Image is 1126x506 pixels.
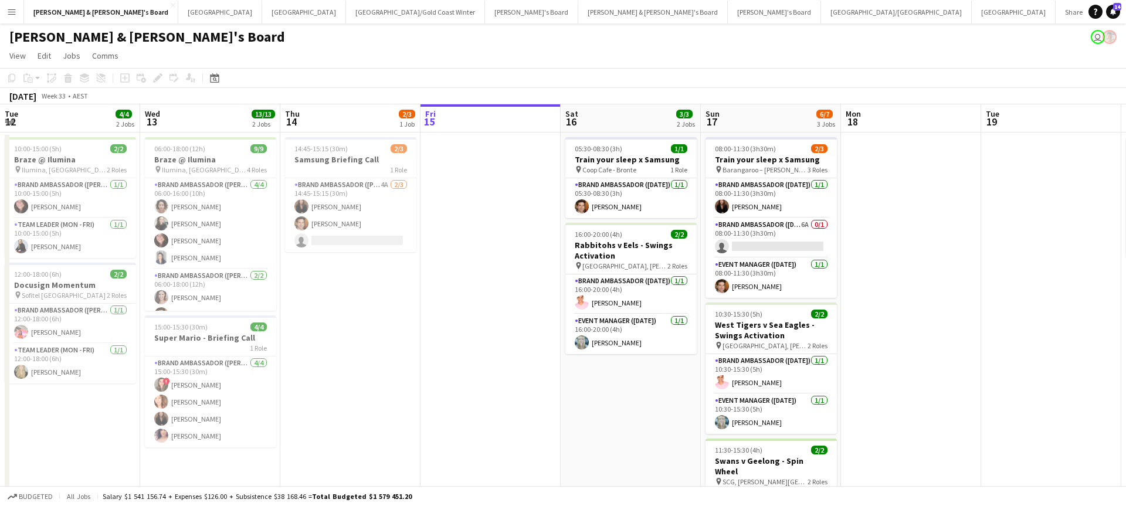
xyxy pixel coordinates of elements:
[671,230,687,239] span: 2/2
[706,354,837,394] app-card-role: Brand Ambassador ([DATE])1/110:30-15:30 (5h)[PERSON_NAME]
[723,341,808,350] span: [GEOGRAPHIC_DATA], [PERSON_NAME][GEOGRAPHIC_DATA], [GEOGRAPHIC_DATA]
[178,1,262,23] button: [GEOGRAPHIC_DATA]
[811,144,827,153] span: 2/3
[1103,30,1117,44] app-user-avatar: Victoria Hunt
[670,165,687,174] span: 1 Role
[312,492,412,501] span: Total Budgeted $1 579 451.20
[706,218,837,258] app-card-role: Brand Ambassador ([DATE])6A0/108:00-11:30 (3h30m)
[63,50,80,61] span: Jobs
[706,303,837,434] div: 10:30-15:30 (5h)2/2West Tigers v Sea Eagles - Swings Activation [GEOGRAPHIC_DATA], [PERSON_NAME][...
[5,304,136,344] app-card-role: Brand Ambassador ([PERSON_NAME])1/112:00-18:00 (6h)[PERSON_NAME]
[5,178,136,218] app-card-role: Brand Ambassador ([PERSON_NAME])1/110:00-15:00 (5h)[PERSON_NAME]
[706,320,837,341] h3: West Tigers v Sea Eagles - Swings Activation
[565,274,697,314] app-card-role: Brand Ambassador ([DATE])1/116:00-20:00 (4h)[PERSON_NAME]
[163,378,170,385] span: !
[5,218,136,258] app-card-role: Team Leader (Mon - Fri)1/110:00-15:00 (5h)[PERSON_NAME]
[143,115,160,128] span: 13
[19,493,53,501] span: Budgeted
[706,394,837,434] app-card-role: Event Manager ([DATE])1/110:30-15:30 (5h)[PERSON_NAME]
[399,120,415,128] div: 1 Job
[565,137,697,218] div: 05:30-08:30 (3h)1/1Train your sleep x Samsung Coop Cafe - Bronte1 RoleBrand Ambassador ([DATE])1/...
[706,456,837,477] h3: Swans v Geelong - Spin Wheel
[22,165,107,174] span: Ilumina, [GEOGRAPHIC_DATA]
[87,48,123,63] a: Comms
[582,262,667,270] span: [GEOGRAPHIC_DATA], [PERSON_NAME][GEOGRAPHIC_DATA], [GEOGRAPHIC_DATA]
[145,332,276,343] h3: Super Mario - Briefing Call
[565,108,578,119] span: Sat
[73,91,88,100] div: AEST
[262,1,346,23] button: [GEOGRAPHIC_DATA]
[294,144,348,153] span: 14:45-15:15 (30m)
[817,120,835,128] div: 3 Jobs
[808,477,827,486] span: 2 Roles
[565,240,697,261] h3: Rabbitohs v Eels - Swings Activation
[425,108,436,119] span: Fri
[5,154,136,165] h3: Braze @ Ilumina
[107,165,127,174] span: 2 Roles
[24,1,178,23] button: [PERSON_NAME] & [PERSON_NAME]'s Board
[5,108,18,119] span: Tue
[1091,30,1105,44] app-user-avatar: James Millard
[22,291,106,300] span: Sofitel [GEOGRAPHIC_DATA]
[285,137,416,252] app-job-card: 14:45-15:15 (30m)2/3Samsung Briefing Call1 RoleBrand Ambassador ([PERSON_NAME])4A2/314:45-15:15 (...
[33,48,56,63] a: Edit
[38,50,51,61] span: Edit
[107,291,127,300] span: 2 Roles
[677,120,695,128] div: 2 Jobs
[1113,3,1121,11] span: 14
[145,108,160,119] span: Wed
[390,165,407,174] span: 1 Role
[808,165,827,174] span: 3 Roles
[972,1,1056,23] button: [GEOGRAPHIC_DATA]
[58,48,85,63] a: Jobs
[285,154,416,165] h3: Samsung Briefing Call
[5,344,136,383] app-card-role: Team Leader (Mon - Fri)1/112:00-18:00 (6h)[PERSON_NAME]
[565,314,697,354] app-card-role: Event Manager ([DATE])1/116:00-20:00 (4h)[PERSON_NAME]
[706,137,837,298] app-job-card: 08:00-11:30 (3h30m)2/3Train your sleep x Samsung Barangaroo – [PERSON_NAME][GEOGRAPHIC_DATA]3 Rol...
[808,341,827,350] span: 2 Roles
[704,115,720,128] span: 17
[14,270,62,279] span: 12:00-18:00 (6h)
[485,1,578,23] button: [PERSON_NAME]'s Board
[285,178,416,252] app-card-role: Brand Ambassador ([PERSON_NAME])4A2/314:45-15:15 (30m)[PERSON_NAME][PERSON_NAME]
[285,108,300,119] span: Thu
[116,110,132,118] span: 4/4
[283,115,300,128] span: 14
[250,322,267,331] span: 4/4
[9,28,285,46] h1: [PERSON_NAME] & [PERSON_NAME]'s Board
[715,310,762,318] span: 10:30-15:30 (5h)
[846,108,861,119] span: Mon
[715,446,762,454] span: 11:30-15:30 (4h)
[565,223,697,354] app-job-card: 16:00-20:00 (4h)2/2Rabbitohs v Eels - Swings Activation [GEOGRAPHIC_DATA], [PERSON_NAME][GEOGRAPH...
[391,144,407,153] span: 2/3
[667,262,687,270] span: 2 Roles
[676,110,693,118] span: 3/3
[145,137,276,311] app-job-card: 06:00-18:00 (12h)9/9Braze @ Ilumina Ilumina, [GEOGRAPHIC_DATA]4 RolesBrand Ambassador ([PERSON_NA...
[723,477,808,486] span: SCG, [PERSON_NAME][GEOGRAPHIC_DATA], [GEOGRAPHIC_DATA]
[252,120,274,128] div: 2 Jobs
[844,115,861,128] span: 18
[247,165,267,174] span: 4 Roles
[162,165,247,174] span: Ilumina, [GEOGRAPHIC_DATA]
[5,48,30,63] a: View
[565,178,697,218] app-card-role: Brand Ambassador ([DATE])1/105:30-08:30 (3h)[PERSON_NAME]
[565,154,697,165] h3: Train your sleep x Samsung
[145,269,276,326] app-card-role: Brand Ambassador ([PERSON_NAME])2/206:00-18:00 (12h)[PERSON_NAME][PERSON_NAME]
[9,50,26,61] span: View
[821,1,972,23] button: [GEOGRAPHIC_DATA]/[GEOGRAPHIC_DATA]
[145,356,276,447] app-card-role: Brand Ambassador ([PERSON_NAME])4/415:00-15:30 (30m)![PERSON_NAME][PERSON_NAME][PERSON_NAME][PERS...
[110,270,127,279] span: 2/2
[811,446,827,454] span: 2/2
[3,115,18,128] span: 12
[6,490,55,503] button: Budgeted
[110,144,127,153] span: 2/2
[671,144,687,153] span: 1/1
[145,315,276,447] app-job-card: 15:00-15:30 (30m)4/4Super Mario - Briefing Call1 RoleBrand Ambassador ([PERSON_NAME])4/415:00-15:...
[706,154,837,165] h3: Train your sleep x Samsung
[250,144,267,153] span: 9/9
[5,137,136,258] div: 10:00-15:00 (5h)2/2Braze @ Ilumina Ilumina, [GEOGRAPHIC_DATA]2 RolesBrand Ambassador ([PERSON_NAM...
[423,115,436,128] span: 15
